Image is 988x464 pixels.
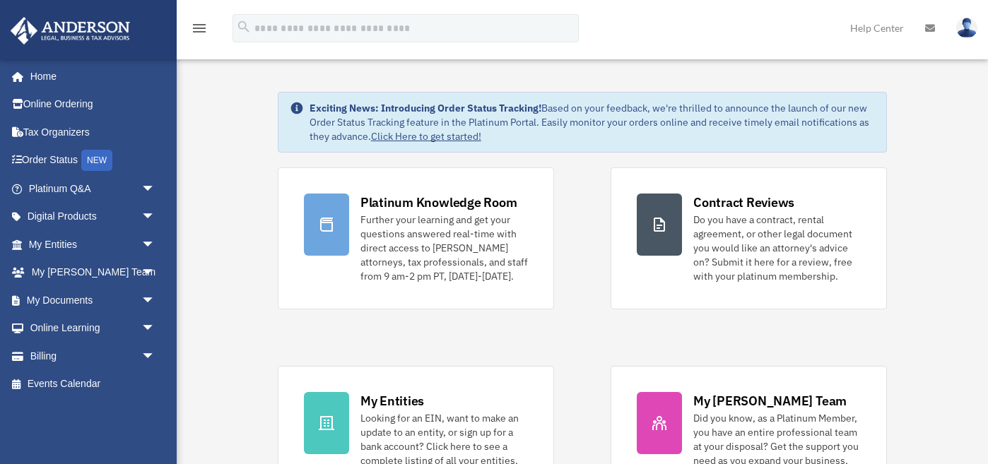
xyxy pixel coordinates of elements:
[10,118,177,146] a: Tax Organizers
[141,230,170,259] span: arrow_drop_down
[10,230,177,258] a: My Entitiesarrow_drop_down
[693,213,861,283] div: Do you have a contract, rental agreement, or other legal document you would like an attorney's ad...
[141,314,170,343] span: arrow_drop_down
[81,150,112,171] div: NEW
[141,286,170,315] span: arrow_drop_down
[10,62,170,90] a: Home
[371,130,481,143] a: Click Here to get started!
[360,194,517,211] div: Platinum Knowledge Room
[310,102,541,114] strong: Exciting News: Introducing Order Status Tracking!
[310,101,875,143] div: Based on your feedback, we're thrilled to announce the launch of our new Order Status Tracking fe...
[191,25,208,37] a: menu
[611,167,887,309] a: Contract Reviews Do you have a contract, rental agreement, or other legal document you would like...
[278,167,554,309] a: Platinum Knowledge Room Further your learning and get your questions answered real-time with dire...
[10,342,177,370] a: Billingarrow_drop_down
[10,174,177,203] a: Platinum Q&Aarrow_drop_down
[10,90,177,119] a: Online Ordering
[141,258,170,287] span: arrow_drop_down
[10,314,177,343] a: Online Learningarrow_drop_down
[141,342,170,371] span: arrow_drop_down
[956,18,977,38] img: User Pic
[360,392,424,410] div: My Entities
[141,174,170,203] span: arrow_drop_down
[6,17,134,44] img: Anderson Advisors Platinum Portal
[141,203,170,232] span: arrow_drop_down
[191,20,208,37] i: menu
[10,203,177,231] a: Digital Productsarrow_drop_down
[693,194,794,211] div: Contract Reviews
[10,258,177,287] a: My [PERSON_NAME] Teamarrow_drop_down
[236,19,252,35] i: search
[693,392,847,410] div: My [PERSON_NAME] Team
[10,146,177,175] a: Order StatusNEW
[10,286,177,314] a: My Documentsarrow_drop_down
[10,370,177,398] a: Events Calendar
[360,213,528,283] div: Further your learning and get your questions answered real-time with direct access to [PERSON_NAM...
